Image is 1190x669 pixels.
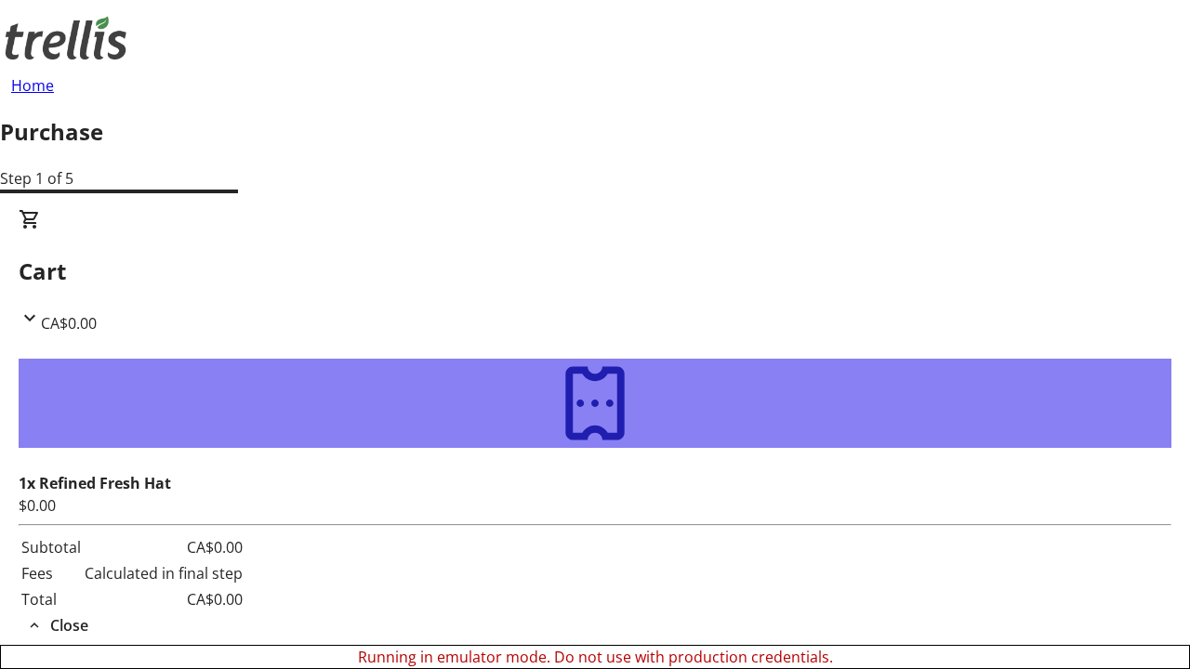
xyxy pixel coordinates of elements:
[19,208,1171,334] div: CartCA$0.00
[20,535,82,559] td: Subtotal
[19,255,1171,288] h2: Cart
[20,587,82,611] td: Total
[20,561,82,585] td: Fees
[50,614,88,636] span: Close
[84,535,244,559] td: CA$0.00
[84,561,244,585] td: Calculated in final step
[19,494,1171,517] div: $0.00
[19,473,171,493] strong: 1x Refined Fresh Hat
[19,334,1171,637] div: CartCA$0.00
[41,313,97,334] span: CA$0.00
[19,614,96,636] button: Close
[84,587,244,611] td: CA$0.00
